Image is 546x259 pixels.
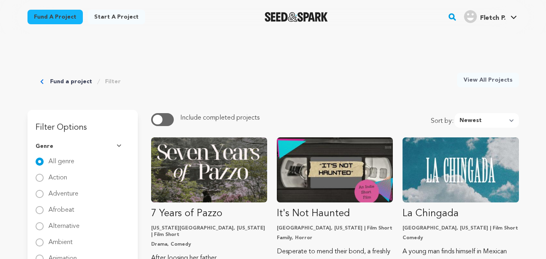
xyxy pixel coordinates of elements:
img: Seed&Spark Arrow Down Icon [117,144,123,148]
a: Filter [105,78,121,86]
p: La Chingada [403,207,519,220]
a: Seed&Spark Homepage [265,12,328,22]
p: Family, Horror [277,235,393,241]
span: Sort by: [431,116,455,128]
a: Fund a project [27,10,83,24]
p: It's Not Haunted [277,207,393,220]
label: Adventure [48,184,78,197]
p: 7 Years of Pazzo [151,207,267,220]
img: user.png [464,10,477,23]
p: Drama, Comedy [151,241,267,248]
div: Fletch P.'s Profile [464,10,506,23]
a: Fletch P.'s Profile [462,8,519,23]
a: View All Projects [457,73,519,87]
button: Genre [36,136,130,157]
span: Fletch P. [480,15,506,21]
label: Afrobeat [48,200,74,213]
label: All genre [48,152,74,165]
p: [GEOGRAPHIC_DATA], [US_STATE] | Film Short [277,225,393,232]
p: [GEOGRAPHIC_DATA], [US_STATE] | Film Short [403,225,519,232]
label: Alternative [48,217,80,230]
a: Fund a project [50,78,92,86]
p: [US_STATE][GEOGRAPHIC_DATA], [US_STATE] | Film Short [151,225,267,238]
p: Comedy [403,235,519,241]
label: Action [48,168,67,181]
h3: Filter Options [27,110,138,136]
a: Start a project [88,10,145,24]
label: Ambient [48,233,73,246]
span: Include completed projects [180,115,259,121]
div: Breadcrumb [40,73,121,91]
img: Seed&Spark Logo Dark Mode [265,12,328,22]
span: Fletch P.'s Profile [462,8,519,25]
span: Genre [36,142,53,150]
